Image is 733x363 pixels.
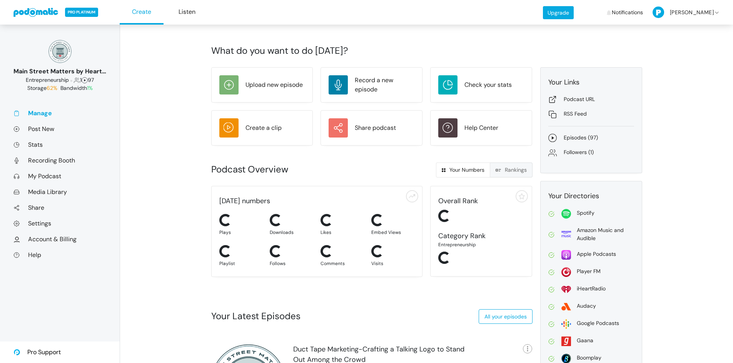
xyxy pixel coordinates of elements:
[355,123,396,133] div: Share podcast
[438,231,524,241] div: Category Rank
[219,118,305,138] a: Create a clip
[577,319,619,327] div: Google Podcasts
[13,141,106,149] a: Stats
[82,76,88,83] span: Episodes
[321,229,364,236] div: Likes
[561,229,571,239] img: amazon-69639c57110a651e716f65801135d36e6b1b779905beb0b1c95e1d99d62ebab9.svg
[577,302,596,310] div: Audacy
[479,309,533,324] a: All your episodes
[371,229,414,236] div: Embed Views
[219,260,262,267] div: Playlist
[490,162,533,177] a: Rankings
[577,250,616,258] div: Apple Podcasts
[548,77,634,88] div: Your Links
[577,267,601,275] div: Player FM
[577,226,634,242] div: Amazon Music and Audible
[548,336,634,346] a: Gaana
[211,44,642,58] div: What do you want to do [DATE]?
[87,85,93,91] span: 1%
[355,76,414,94] div: Record a new episode
[219,229,262,236] div: Plays
[548,110,634,118] a: RSS Feed
[438,75,524,94] a: Check your stats
[270,229,313,236] div: Downloads
[13,251,106,259] a: Help
[577,209,594,217] div: Spotify
[548,319,634,329] a: Google Podcasts
[13,172,106,180] a: My Podcast
[561,302,571,312] img: audacy-5d0199fadc8dc77acc7c395e9e27ef384d0cbdead77bf92d3603ebf283057071.svg
[47,85,57,91] span: 62%
[13,76,106,84] div: 1 97
[561,336,571,346] img: gaana-acdc428d6f3a8bcf3dfc61bc87d1a5ed65c1dda5025f5609f03e44ab3dd96560.svg
[548,95,634,104] a: Podcast URL
[60,85,93,91] span: Bandwidth
[561,285,571,294] img: i_heart_radio-0fea502c98f50158959bea423c94b18391c60ffcc3494be34c3ccd60b54f1ade.svg
[65,8,98,17] span: PRO PLATINUM
[577,354,601,362] div: Boomplay
[245,80,303,90] div: Upload new episode
[329,118,414,138] a: Share podcast
[438,241,524,248] div: Entrepreneurship
[464,123,498,133] div: Help Center
[464,80,512,90] div: Check your stats
[577,285,606,293] div: iHeartRadio
[13,235,106,243] a: Account & Billing
[561,209,571,219] img: spotify-814d7a4412f2fa8a87278c8d4c03771221523d6a641bdc26ea993aaf80ac4ffe.svg
[270,260,313,267] div: Follows
[438,196,524,206] div: Overall Rank
[219,75,305,94] a: Upload new episode
[26,76,69,83] span: Business: Entrepreneurship
[48,40,72,63] img: 150x150_17130234.png
[165,0,209,25] a: Listen
[548,267,634,277] a: Player FM
[13,188,106,196] a: Media Library
[548,285,634,294] a: iHeartRadio
[548,148,634,157] a: Followers (1)
[329,75,414,94] a: Record a new episode
[548,209,634,219] a: Spotify
[577,336,593,345] div: Gaana
[436,162,490,177] a: Your Numbers
[561,267,571,277] img: player_fm-2f731f33b7a5920876a6a59fec1291611fade0905d687326e1933154b96d4679.svg
[13,219,106,227] a: Settings
[543,6,574,19] a: Upgrade
[438,118,524,138] a: Help Center
[27,85,59,91] span: Storage
[548,250,634,260] a: Apple Podcasts
[653,1,720,24] a: [PERSON_NAME]
[13,204,106,212] a: Share
[120,0,164,25] a: Create
[211,162,368,176] div: Podcast Overview
[211,309,301,323] div: Your Latest Episodes
[13,156,106,164] a: Recording Booth
[215,196,419,206] div: [DATE] numbers
[561,250,571,260] img: apple-26106266178e1f815f76c7066005aa6211188c2910869e7447b8cdd3a6512788.svg
[548,191,634,201] div: Your Directories
[13,67,106,76] div: Main Street Matters by Heart on [GEOGRAPHIC_DATA]
[548,302,634,312] a: Audacy
[13,125,106,133] a: Post New
[13,109,106,117] a: Manage
[321,260,364,267] div: Comments
[371,260,414,267] div: Visits
[548,134,634,142] a: Episodes (97)
[670,1,714,24] span: [PERSON_NAME]
[653,7,664,18] img: P-50-ab8a3cff1f42e3edaa744736fdbd136011fc75d0d07c0e6946c3d5a70d29199b.png
[612,1,643,24] span: Notifications
[245,123,282,133] div: Create a clip
[548,226,634,242] a: Amazon Music and Audible
[561,319,571,329] img: google-2dbf3626bd965f54f93204bbf7eeb1470465527e396fa5b4ad72d911f40d0c40.svg
[74,76,80,83] span: Followers
[13,341,61,363] a: Pro Support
